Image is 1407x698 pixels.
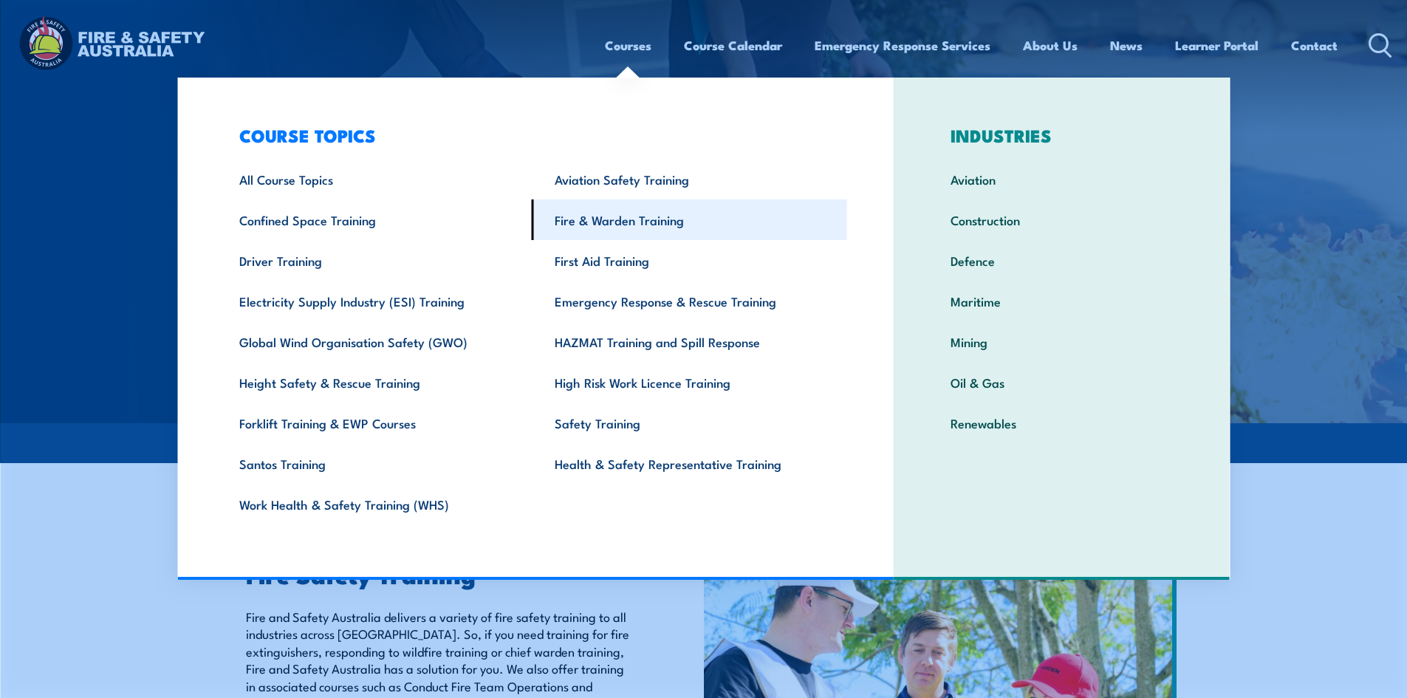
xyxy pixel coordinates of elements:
[532,159,847,199] a: Aviation Safety Training
[216,443,532,484] a: Santos Training
[684,26,782,65] a: Course Calendar
[815,26,990,65] a: Emergency Response Services
[216,321,532,362] a: Global Wind Organisation Safety (GWO)
[216,199,532,240] a: Confined Space Training
[928,240,1196,281] a: Defence
[928,199,1196,240] a: Construction
[532,281,847,321] a: Emergency Response & Rescue Training
[928,125,1196,146] h3: INDUSTRIES
[216,159,532,199] a: All Course Topics
[1175,26,1259,65] a: Learner Portal
[532,403,847,443] a: Safety Training
[216,403,532,443] a: Forklift Training & EWP Courses
[605,26,651,65] a: Courses
[246,564,636,584] h2: Fire Safety Training
[216,362,532,403] a: Height Safety & Rescue Training
[532,321,847,362] a: HAZMAT Training and Spill Response
[216,240,532,281] a: Driver Training
[928,321,1196,362] a: Mining
[532,362,847,403] a: High Risk Work Licence Training
[532,240,847,281] a: First Aid Training
[928,403,1196,443] a: Renewables
[1110,26,1143,65] a: News
[1023,26,1078,65] a: About Us
[928,159,1196,199] a: Aviation
[216,484,532,524] a: Work Health & Safety Training (WHS)
[1291,26,1338,65] a: Contact
[532,199,847,240] a: Fire & Warden Training
[928,362,1196,403] a: Oil & Gas
[532,443,847,484] a: Health & Safety Representative Training
[216,125,847,146] h3: COURSE TOPICS
[216,281,532,321] a: Electricity Supply Industry (ESI) Training
[928,281,1196,321] a: Maritime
